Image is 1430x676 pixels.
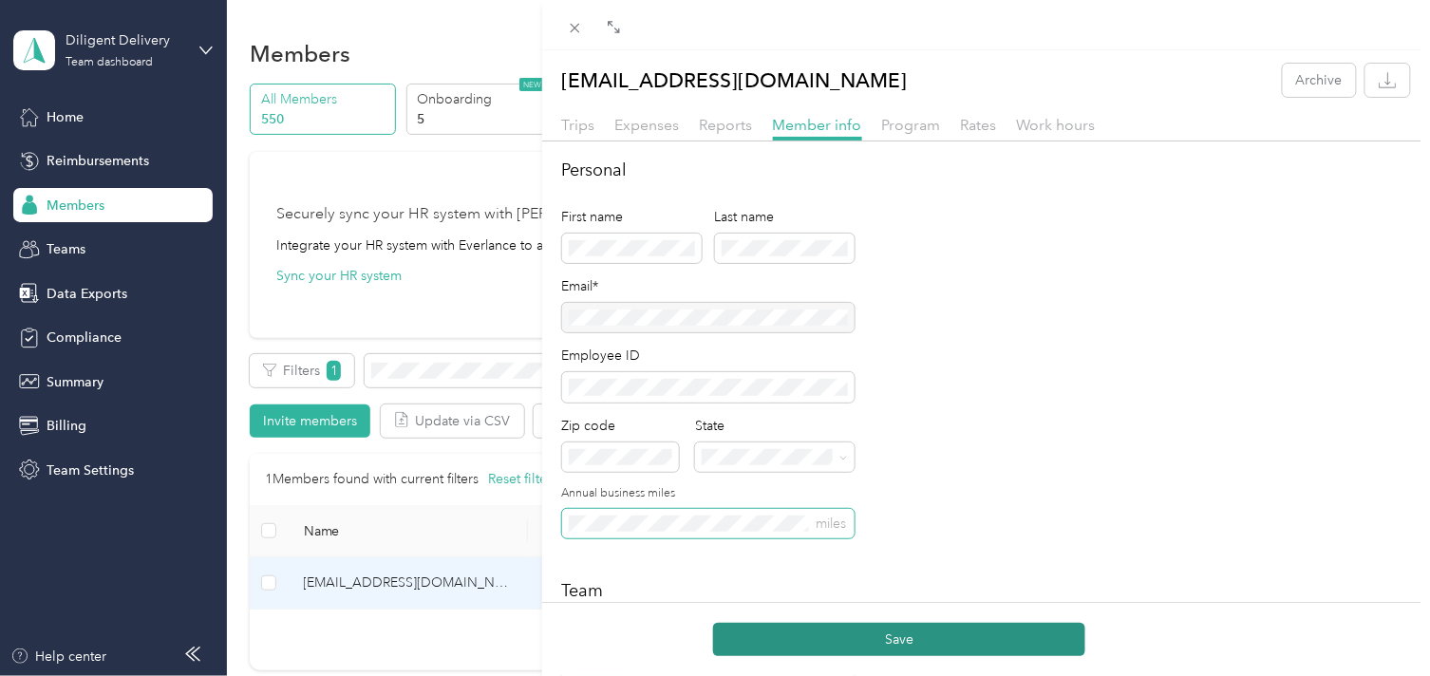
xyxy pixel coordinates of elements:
[562,485,855,502] label: Annual business miles
[562,346,855,366] div: Employee ID
[700,116,753,134] span: Reports
[715,207,855,227] div: Last name
[562,416,679,436] div: Zip code
[615,116,680,134] span: Expenses
[562,207,702,227] div: First name
[1283,64,1356,97] button: Archive
[1017,116,1096,134] span: Work hours
[961,116,997,134] span: Rates
[773,116,862,134] span: Member info
[713,623,1085,656] button: Save
[695,416,854,436] div: State
[562,64,908,97] p: [EMAIL_ADDRESS][DOMAIN_NAME]
[562,578,1410,604] h2: Team
[562,158,1410,183] h2: Personal
[816,516,846,532] span: miles
[1324,570,1430,676] iframe: Everlance-gr Chat Button Frame
[562,276,855,296] div: Email*
[562,116,595,134] span: Trips
[882,116,941,134] span: Program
